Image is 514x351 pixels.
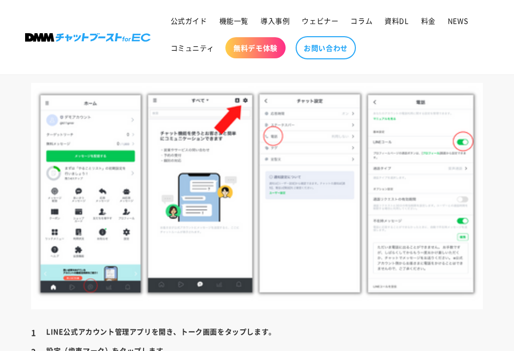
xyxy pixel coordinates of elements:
span: 料金 [421,16,436,25]
strong: LINE公式アカウント管理アプリを開き、トーク画面をタップします。 [46,326,276,336]
img: 株式会社DMM Boost [25,33,151,42]
span: 導入事例 [261,16,290,25]
span: 機能一覧 [219,16,248,25]
a: 公式ガイド [165,10,213,31]
a: ウェビナー [296,10,344,31]
span: コミュニティ [171,43,215,52]
span: NEWS [448,16,468,25]
a: 料金 [415,10,442,31]
a: 資料DL [378,10,415,31]
span: ウェビナー [302,16,338,25]
a: 機能一覧 [213,10,254,31]
span: 資料DL [384,16,409,25]
a: NEWS [442,10,474,31]
a: 無料デモ体験 [225,37,286,58]
span: コラム [350,16,372,25]
a: コミュニティ [165,37,221,58]
a: お問い合わせ [296,36,356,59]
span: 無料デモ体験 [233,43,278,52]
a: コラム [344,10,378,31]
span: お問い合わせ [304,43,348,52]
a: 導入事例 [254,10,296,31]
span: 公式ガイド [171,16,207,25]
